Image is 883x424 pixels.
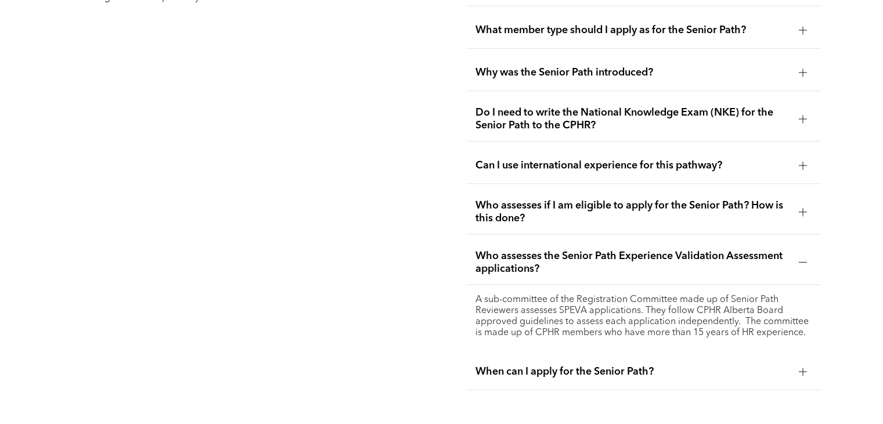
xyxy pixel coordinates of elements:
[475,106,789,132] span: Do I need to write the National Knowledge Exam (NKE) for the Senior Path to the CPHR?
[475,159,789,172] span: Can I use international experience for this pathway?
[475,365,789,378] span: When can I apply for the Senior Path?
[475,24,789,37] span: What member type should I apply as for the Senior Path?
[475,250,789,275] span: Who assesses the Senior Path Experience Validation Assessment applications?
[475,294,811,339] p: A sub-committee of the Registration Committee made up of Senior Path Reviewers assesses SPEVA app...
[475,66,789,79] span: Why was the Senior Path introduced?
[475,199,789,225] span: Who assesses if I am eligible to apply for the Senior Path? How is this done?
